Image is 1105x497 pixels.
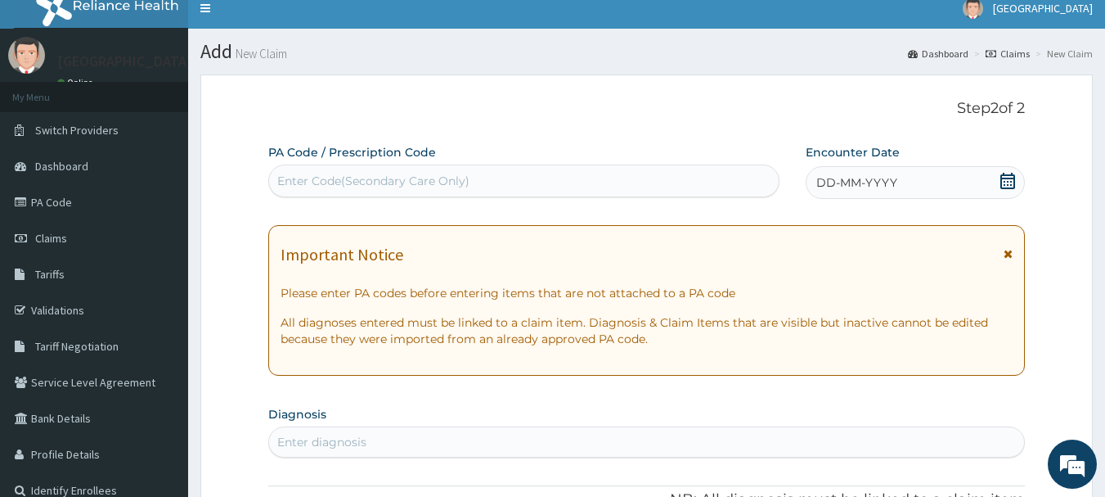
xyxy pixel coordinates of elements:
a: Claims [986,47,1030,61]
p: Step 2 of 2 [268,100,1026,118]
h1: Add [200,41,1093,62]
label: Encounter Date [806,144,900,160]
label: Diagnosis [268,406,326,422]
li: New Claim [1031,47,1093,61]
div: Enter diagnosis [277,434,366,450]
span: We're online! [95,146,226,311]
span: Tariff Negotiation [35,339,119,354]
img: d_794563401_company_1708531726252_794563401 [30,82,66,123]
p: [GEOGRAPHIC_DATA] [57,54,192,69]
span: Switch Providers [35,123,119,138]
p: Please enter PA codes before entering items that are not attached to a PA code [281,285,1013,301]
img: User Image [8,37,45,74]
textarea: Type your message and hit 'Enter' [8,327,312,384]
a: Dashboard [908,47,968,61]
div: Minimize live chat window [268,8,308,47]
span: DD-MM-YYYY [816,174,897,191]
div: Chat with us now [85,92,275,113]
span: Dashboard [35,159,88,174]
div: Enter Code(Secondary Care Only) [277,173,469,189]
label: PA Code / Prescription Code [268,144,436,160]
h1: Important Notice [281,246,403,264]
span: [GEOGRAPHIC_DATA] [993,1,1093,16]
a: Online [57,77,97,88]
span: Tariffs [35,267,65,282]
span: Claims [35,231,67,246]
small: New Claim [232,47,287,60]
p: All diagnoses entered must be linked to a claim item. Diagnosis & Claim Items that are visible bu... [281,314,1013,347]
